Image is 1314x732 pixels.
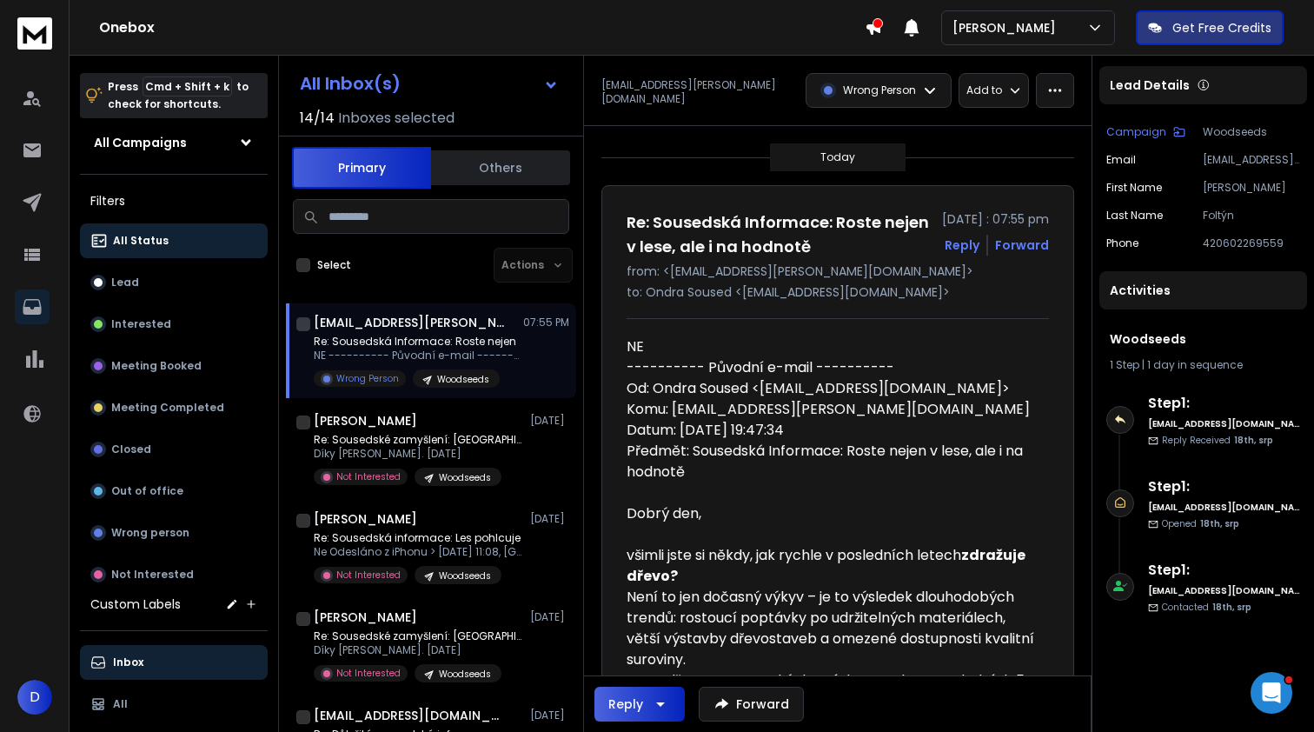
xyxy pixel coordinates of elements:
h1: Woodseeds [1110,330,1297,348]
button: Others [431,149,570,187]
h1: [PERSON_NAME] [314,510,417,528]
button: All Status [80,223,268,258]
div: všimli jste si někdy, jak rychle v posledních letech [627,545,1035,587]
p: All Status [113,234,169,248]
div: Reply [608,695,643,713]
button: All Campaigns [80,125,268,160]
p: Díky [PERSON_NAME]. [DATE] [314,447,522,461]
h1: Re: Sousedská Informace: Roste nejen v lese, ale i na hodnotě [627,210,932,259]
h1: [EMAIL_ADDRESS][DOMAIN_NAME] [314,707,505,724]
button: Campaign [1106,125,1185,139]
p: Wrong person [111,526,189,540]
button: Forward [699,687,804,722]
button: Primary [292,147,431,189]
p: Last Name [1106,209,1163,223]
p: [PERSON_NAME] [952,19,1063,37]
h1: [PERSON_NAME] [314,412,417,429]
button: Reply [594,687,685,722]
p: Woodseeds [439,569,491,582]
button: All Inbox(s) [286,66,573,101]
button: Lead [80,265,268,300]
div: Dobrý den, [627,503,1035,524]
button: Meeting Booked [80,349,268,383]
button: Inbox [80,645,268,680]
p: Campaign [1106,125,1166,139]
h6: Step 1 : [1148,560,1300,581]
p: Reply Received [1162,434,1273,447]
p: Meeting Booked [111,359,202,373]
h6: [EMAIL_ADDRESS][DOMAIN_NAME] [1148,501,1300,514]
span: Cmd + Shift + k [143,77,232,96]
strong: zdražuje dřevo? [627,545,1028,586]
p: [DATE] [530,610,569,624]
div: Forward [995,236,1049,254]
h6: [EMAIL_ADDRESS][DOMAIN_NAME] [1148,417,1300,430]
p: to: Ondra Soused <[EMAIL_ADDRESS][DOMAIN_NAME]> [627,283,1049,301]
p: Re: Sousedská informace: Les pohlcuje [314,531,522,545]
label: Select [317,258,351,272]
p: Email [1106,153,1136,167]
p: Not Interested [336,569,401,582]
h6: [EMAIL_ADDRESS][DOMAIN_NAME] [1148,584,1300,597]
button: Reply [945,236,979,254]
p: Add to [966,83,1002,97]
p: Ne Odesláno z iPhonu > [DATE] 11:08, [GEOGRAPHIC_DATA] [314,545,522,559]
p: Woodseeds [439,471,491,484]
h3: Filters [80,189,268,213]
p: Re: Sousedská Informace: Roste nejen [314,335,522,349]
p: [EMAIL_ADDRESS][PERSON_NAME][DOMAIN_NAME] [601,78,795,106]
h1: [EMAIL_ADDRESS][PERSON_NAME][DOMAIN_NAME] [314,314,505,331]
h1: Onebox [99,17,865,38]
p: Out of office [111,484,183,498]
h6: Step 1 : [1148,393,1300,414]
p: Meeting Completed [111,401,224,415]
h1: All Inbox(s) [300,75,401,92]
button: Interested [80,307,268,342]
p: Re: Sousedské zamyšlení: [GEOGRAPHIC_DATA] [314,433,522,447]
p: from: <[EMAIL_ADDRESS][PERSON_NAME][DOMAIN_NAME]> [627,263,1049,280]
h1: All Campaigns [94,134,187,151]
div: Activities [1099,271,1307,309]
p: Woodseeds [437,373,489,386]
iframe: Intercom live chat [1251,672,1292,714]
p: Lead Details [1110,77,1190,94]
p: Not Interested [336,667,401,680]
h1: [PERSON_NAME] [314,609,417,626]
div: Není to jen dočasný výkyv – je to výsledek dlouhodobých trendů: rostoucí poptávky po udržitelných... [627,587,1035,670]
p: [DATE] [530,709,569,722]
p: Wrong Person [336,372,399,385]
p: Press to check for shortcuts. [108,78,249,113]
p: Foltýn [1203,209,1300,223]
button: Wrong person [80,516,268,550]
span: 14 / 14 [300,108,335,129]
button: Not Interested [80,557,268,592]
button: Closed [80,432,268,467]
p: Phone [1106,236,1138,250]
p: Today [820,150,855,164]
img: logo [17,17,52,50]
p: All [113,697,128,711]
p: Closed [111,443,151,456]
p: NE ---------- Původní e-mail ---------- [314,349,522,363]
p: [DATE] : 07:55 pm [942,210,1049,228]
p: 420602269559 [1203,236,1300,250]
p: [EMAIL_ADDRESS][PERSON_NAME][DOMAIN_NAME] [1203,153,1300,167]
p: [PERSON_NAME] [1203,181,1300,195]
button: D [17,680,52,715]
span: 18th, srp [1200,517,1239,530]
span: 1 day in sequence [1147,357,1243,372]
p: [DATE] [530,512,569,526]
p: 07:55 PM [523,316,569,329]
button: All [80,687,268,722]
button: Meeting Completed [80,390,268,425]
p: Woodseeds [439,668,491,681]
button: Get Free Credits [1136,10,1284,45]
p: [DATE] [530,414,569,428]
aside: ---------- Původní e-mail ---------- Od: Ondra Soused <[EMAIL_ADDRESS][DOMAIN_NAME]> Komu: [EMAIL... [627,357,1035,482]
p: Not Interested [336,470,401,483]
p: Interested [111,317,171,331]
p: Get Free Credits [1172,19,1271,37]
h6: Step 1 : [1148,476,1300,497]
